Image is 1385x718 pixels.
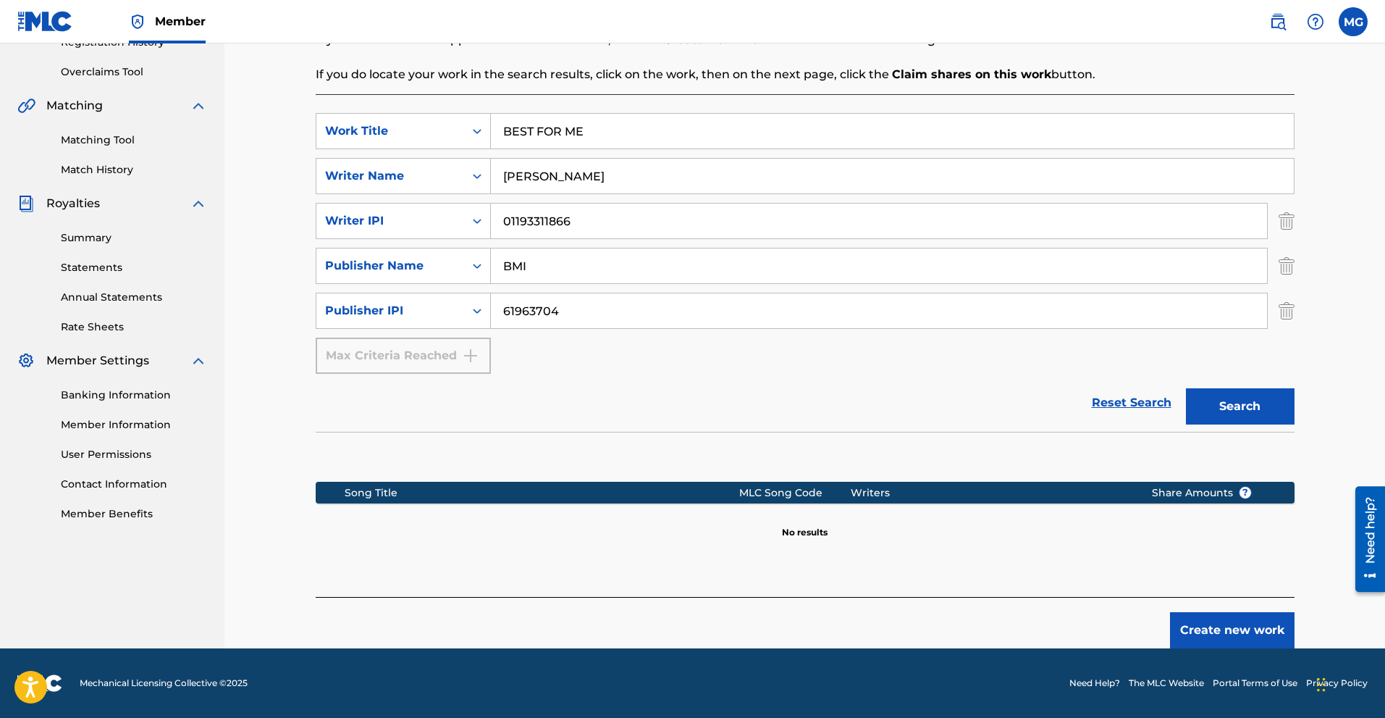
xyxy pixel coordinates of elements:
img: Matching [17,97,35,114]
img: Delete Criterion [1279,293,1295,329]
button: Create new work [1170,612,1295,648]
span: Share Amounts [1152,485,1252,501]
span: ? [1239,487,1251,498]
span: Royalties [46,195,100,212]
p: If you do locate your work in the search results, click on the work, then on the next page, click... [316,66,1295,83]
a: Member Information [61,417,207,433]
img: logo [17,675,62,692]
span: Matching [46,97,103,114]
a: User Permissions [61,447,207,462]
span: Member [155,13,206,30]
div: Help [1301,7,1330,36]
img: Delete Criterion [1279,203,1295,239]
a: Reset Search [1085,387,1179,419]
a: Summary [61,230,207,246]
div: Song Title [345,485,739,501]
img: expand [190,195,207,212]
div: Writer IPI [325,212,455,230]
form: Search Form [316,113,1295,432]
button: Search [1186,388,1295,425]
a: Match History [61,162,207,178]
iframe: Chat Widget [1313,648,1385,718]
span: Mechanical Licensing Collective © 2025 [80,677,248,690]
span: Member Settings [46,352,149,370]
p: No results [782,509,828,539]
strong: Claim shares on this work [892,67,1051,81]
img: expand [190,97,207,114]
a: Privacy Policy [1306,677,1368,690]
div: Drag [1317,663,1326,706]
div: Writers [851,485,1129,501]
img: Royalties [17,195,35,212]
a: Portal Terms of Use [1213,677,1297,690]
a: Contact Information [61,477,207,492]
div: User Menu [1339,7,1368,36]
a: Overclaims Tool [61,64,207,80]
img: MLC Logo [17,11,73,32]
a: Need Help? [1069,677,1120,690]
a: The MLC Website [1129,677,1204,690]
a: Statements [61,260,207,275]
img: expand [190,352,207,370]
a: Rate Sheets [61,320,207,335]
img: Member Settings [17,352,35,370]
img: help [1307,13,1324,30]
iframe: Resource Center [1344,480,1385,597]
div: Work Title [325,122,455,140]
img: search [1269,13,1287,30]
div: Writer Name [325,167,455,185]
a: Banking Information [61,388,207,403]
a: Matching Tool [61,133,207,148]
img: Delete Criterion [1279,248,1295,284]
div: Publisher Name [325,257,455,275]
a: Annual Statements [61,290,207,305]
a: Member Benefits [61,506,207,522]
div: MLC Song Code [739,485,851,501]
a: Public Search [1263,7,1292,36]
img: Top Rightsholder [129,13,146,30]
div: Publisher IPI [325,302,455,320]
